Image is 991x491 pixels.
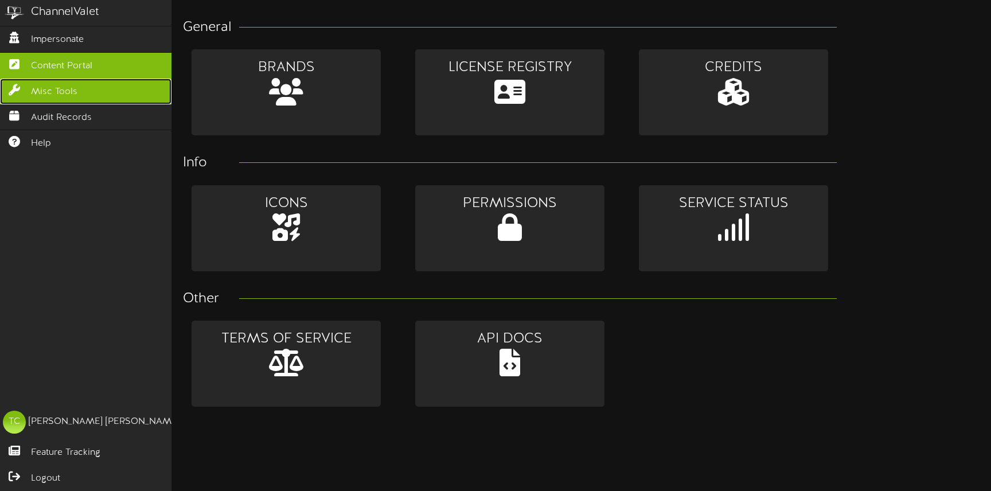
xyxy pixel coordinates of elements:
span: Impersonate [31,33,84,46]
h3: General [183,20,222,35]
h3: Other [183,291,222,306]
div: Brands [192,58,381,77]
div: [PERSON_NAME] [PERSON_NAME] [29,415,180,428]
h3: Info [183,155,222,170]
div: Icons [192,194,381,213]
div: Credits [639,58,828,77]
span: Audit Records [31,111,92,124]
div: ChannelValet [31,4,99,21]
div: TC [3,411,26,434]
a: Icons [174,177,398,280]
div: Api Docs [415,329,604,349]
span: Help [31,137,51,150]
span: Misc Tools [31,85,77,99]
span: Feature Tracking [31,446,100,459]
div: Terms of Service [192,329,381,349]
div: Permissions [415,194,604,213]
div: License Registry [415,58,604,77]
div: Service Status [639,194,828,213]
span: Logout [31,472,60,485]
span: Content Portal [31,60,92,73]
